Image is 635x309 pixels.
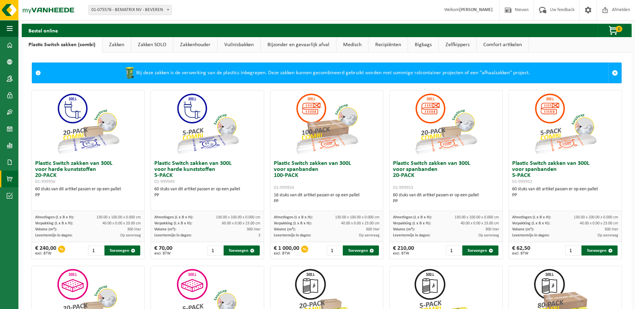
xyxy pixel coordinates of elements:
span: excl. BTW [154,251,172,255]
span: Afmetingen (L x B x H): [512,215,551,219]
div: PP [35,192,141,198]
div: € 1 000,00 [274,245,299,255]
a: Bijzonder en gevaarlijk afval [261,37,336,53]
span: Levertermijn in dagen: [154,233,191,237]
input: 1 [327,245,342,255]
img: 01-999953 [412,90,479,157]
span: 01-999949 [154,179,174,184]
div: € 62,50 [512,245,530,255]
span: Op aanvraag [478,233,499,237]
a: Medisch [336,37,368,53]
span: Op aanvraag [359,233,380,237]
span: Volume (m³): [393,227,415,231]
span: 130.00 x 100.00 x 0.000 cm [335,215,380,219]
h3: Plastic Switch zakken van 300L voor spanbanden 20-PACK [393,161,499,191]
span: excl. BTW [393,251,414,255]
h3: Plastic Switch zakken van 300L voor harde kunststoffen 20-PACK [35,161,141,185]
span: Verpakking (L x B x H): [274,221,312,225]
input: 1 [208,245,223,255]
span: 0 [616,26,622,32]
span: 40.00 x 0.00 x 23.00 cm [461,221,499,225]
span: 01-999954 [274,185,294,190]
span: 40.00 x 0.00 x 23.00 cm [580,221,618,225]
span: 300 liter [247,227,260,231]
span: Verpakking (L x B x H): [154,221,192,225]
h3: Plastic Switch zakken van 300L voor spanbanden 100-PACK [274,161,380,191]
span: 300 liter [485,227,499,231]
span: 130.00 x 100.00 x 0.000 cm [216,215,260,219]
button: Toevoegen [581,245,618,255]
span: 40.00 x 0.00 x 23.00 cm [341,221,380,225]
span: Levertermijn in dagen: [274,233,311,237]
input: 1 [88,245,104,255]
img: WB-0240-HPE-GN-50.png [123,66,136,80]
button: Toevoegen [104,245,141,255]
div: 60 stuks van dit artikel passen er op een pallet [35,186,141,198]
a: Comfort artikelen [477,37,529,53]
h3: Plastic Switch zakken van 300L voor spanbanden 5-PACK [512,161,618,185]
span: Volume (m³): [154,227,176,231]
div: € 70,00 [154,245,172,255]
span: Afmetingen (L x B x H): [35,215,74,219]
button: Toevoegen [462,245,498,255]
span: Verpakking (L x B x H): [512,221,550,225]
a: Recipiënten [369,37,408,53]
span: 60.00 x 0.00 x 23.00 cm [222,221,260,225]
div: 60 stuks van dit artikel passen er op een pallet [512,186,618,198]
div: 60 stuks van dit artikel passen er op een pallet [154,186,260,198]
span: 01-999950 [35,179,55,184]
span: Verpakking (L x B x H): [35,221,73,225]
img: 01-999949 [174,90,241,157]
img: 01-999952 [532,90,599,157]
a: Zakkenhouder [173,37,217,53]
span: Afmetingen (L x B x H): [274,215,313,219]
span: Volume (m³): [35,227,57,231]
span: Afmetingen (L x B x H): [154,215,193,219]
div: 60 stuks van dit artikel passen er op een pallet [393,192,499,204]
span: 01-999953 [393,185,413,190]
span: Verpakking (L x B x H): [393,221,431,225]
span: 3 [258,233,260,237]
button: 0 [598,24,631,37]
div: PP [274,198,380,204]
span: 01-075576 - BEMATRIX NV - BEVEREN [88,5,172,15]
div: PP [154,192,260,198]
span: 40.00 x 0.00 x 20.00 cm [102,221,141,225]
span: excl. BTW [274,251,299,255]
img: 01-999954 [293,90,360,157]
a: Vuilnisbakken [218,37,260,53]
h2: Bestel online [22,24,65,37]
a: Zelfkippers [439,37,476,53]
span: 300 liter [605,227,618,231]
div: PP [512,192,618,198]
span: Volume (m³): [274,227,296,231]
img: 01-999950 [55,90,122,157]
span: Volume (m³): [512,227,534,231]
a: Sluit melding [608,63,621,83]
a: Bigbags [408,37,439,53]
div: 16 stuks van dit artikel passen er op een pallet [274,192,380,204]
input: 1 [565,245,581,255]
h3: Plastic Switch zakken van 300L voor harde kunststoffen 5-PACK [154,161,260,185]
span: Op aanvraag [598,233,618,237]
span: 300 liter [127,227,141,231]
span: 01-999952 [512,179,532,184]
strong: [PERSON_NAME] [459,7,493,12]
input: 1 [446,245,462,255]
div: PP [393,198,499,204]
div: € 240,00 [35,245,56,255]
button: Toevoegen [343,245,379,255]
div: € 210,00 [393,245,414,255]
button: Toevoegen [224,245,260,255]
span: 01-075576 - BEMATRIX NV - BEVEREN [89,5,171,15]
span: excl. BTW [35,251,56,255]
span: Levertermijn in dagen: [393,233,430,237]
div: Bij deze zakken is de verwerking van de plastics inbegrepen. Deze zakken kunnen gecombineerd gebr... [44,63,608,83]
span: 300 liter [366,227,380,231]
span: Op aanvraag [120,233,141,237]
span: 130.00 x 100.00 x 0.000 cm [455,215,499,219]
a: Zakken SOLO [131,37,173,53]
span: 130.00 x 100.00 x 0.000 cm [574,215,618,219]
span: Afmetingen (L x B x H): [393,215,432,219]
span: Levertermijn in dagen: [512,233,549,237]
